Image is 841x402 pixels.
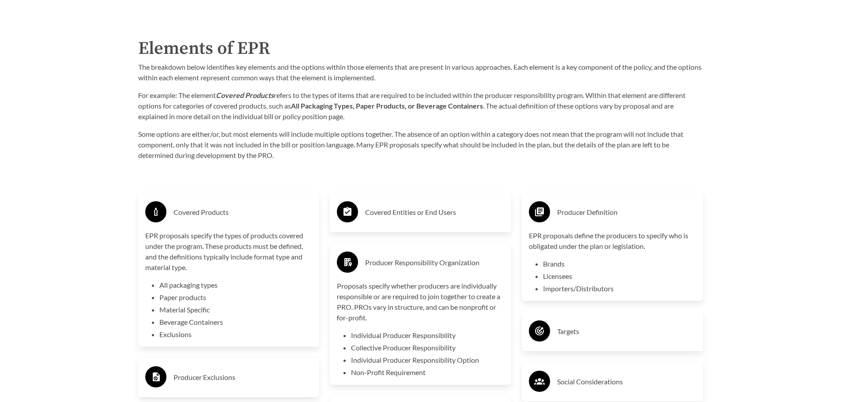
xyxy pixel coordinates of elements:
[159,329,313,340] li: Exclusions
[337,281,504,323] p: Proposals specify whether producers are individually responsible or are required to join together...
[159,304,313,315] li: Material Specific
[543,283,696,294] li: Importers/Distributors
[159,317,313,327] li: Beverage Containers
[138,90,703,122] p: For example: The element refers to the types of items that are required to be included within the...
[351,355,504,365] li: Individual Producer Responsibility Option
[291,101,483,110] strong: All Packaging Types, Paper Products, or Beverage Containers
[365,205,504,219] h3: Covered Entities or End Users
[351,367,504,378] li: Non-Profit Requirement
[557,375,696,389] h3: Social Considerations
[557,205,696,219] h3: Producer Definition
[543,271,696,282] li: Licensees
[138,35,703,62] h2: Elements of EPR
[159,280,313,290] li: All packaging types
[173,370,313,384] h3: Producer Exclusions
[159,292,313,303] li: Paper products
[529,230,696,252] p: EPR proposals define the producers to specify who is obligated under the plan or legislation.
[365,255,504,270] h3: Producer Responsibility Organization
[557,324,696,338] h3: Targets
[351,342,504,353] li: Collective Producer Responsibility
[138,62,703,83] p: The breakdown below identifies key elements and the options within those elements that are presen...
[216,91,274,99] strong: Covered Products
[543,259,696,269] li: Brands
[145,230,313,273] p: EPR proposals specify the types of products covered under the program. These products must be def...
[138,129,703,161] p: Some options are either/or, but most elements will include multiple options together. The absence...
[173,205,313,219] h3: Covered Products
[351,330,504,341] li: Individual Producer Responsibility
